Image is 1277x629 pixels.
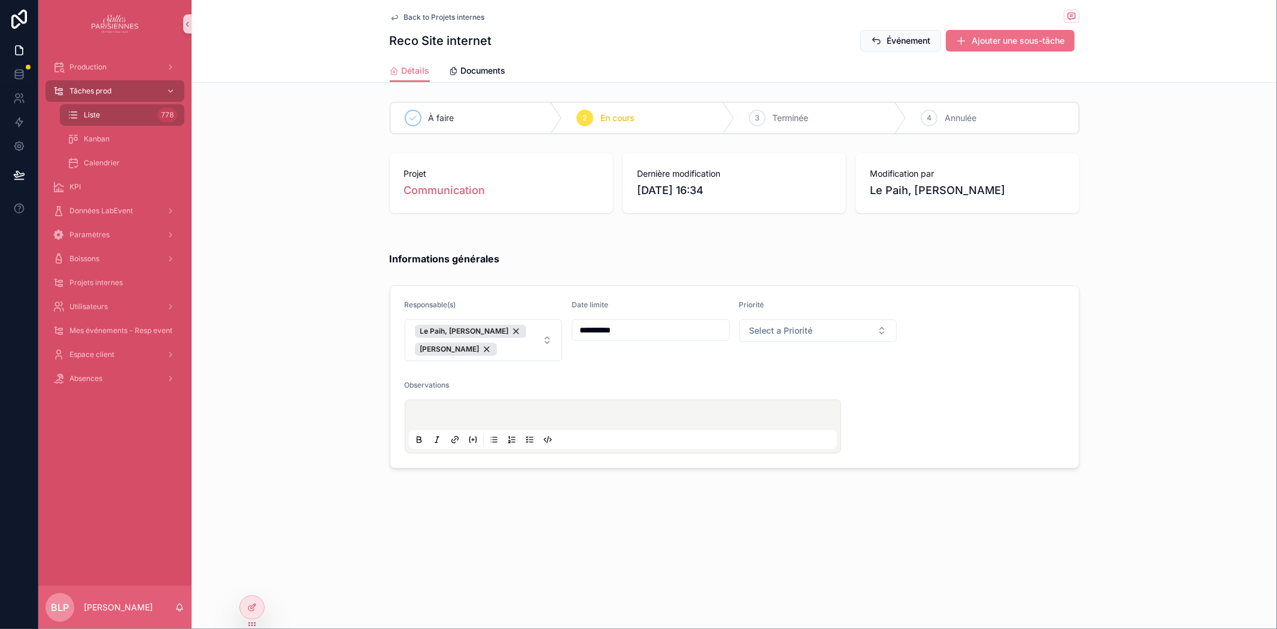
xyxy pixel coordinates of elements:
[415,343,497,356] button: Unselect 2
[637,182,832,199] span: [DATE] 16:34
[773,112,809,124] span: Terminée
[572,300,608,309] span: Date limite
[69,350,114,359] span: Espace client
[390,13,485,22] a: Back to Projets internes
[972,35,1065,47] span: Ajouter une sous-tâche
[60,104,184,126] a: Liste778
[420,344,480,354] span: [PERSON_NAME]
[46,248,184,270] a: Boissons
[69,182,81,192] span: KPI
[69,326,172,335] span: Mes événements - Resp event
[60,128,184,150] a: Kanban
[390,253,500,265] strong: Informations générales
[405,300,456,309] span: Responsable(s)
[69,62,107,72] span: Production
[860,30,941,52] button: Événement
[84,110,100,120] span: Liste
[750,325,813,337] span: Select a Priorité
[429,112,454,124] span: À faire
[945,112,976,124] span: Annulée
[870,182,1005,199] span: Le Paih, [PERSON_NAME]
[46,176,184,198] a: KPI
[51,600,69,615] span: BLP
[46,344,184,365] a: Espace client
[69,278,123,288] span: Projets internes
[92,14,139,34] img: App logo
[404,168,599,180] span: Projet
[415,325,526,338] button: Unselect 10
[402,65,430,77] span: Détails
[157,108,177,122] div: 778
[84,134,110,144] span: Kanban
[739,319,897,342] button: Select Button
[583,113,587,123] span: 2
[46,272,184,294] a: Projets internes
[600,112,634,124] span: En cours
[405,319,563,361] button: Select Button
[449,60,506,84] a: Documents
[84,158,120,168] span: Calendrier
[69,206,133,216] span: Données LabEvent
[46,368,184,389] a: Absences
[46,296,184,317] a: Utilisateurs
[60,152,184,174] a: Calendrier
[38,48,192,405] div: scrollable content
[84,601,153,613] p: [PERSON_NAME]
[69,254,99,264] span: Boissons
[405,380,450,389] span: Observations
[887,35,931,47] span: Événement
[637,168,832,180] span: Dernière modification
[390,32,492,49] h1: Reco Site internet
[461,65,506,77] span: Documents
[390,60,430,83] a: Détails
[946,30,1075,52] button: Ajouter une sous-tâche
[755,113,759,123] span: 3
[46,224,184,246] a: Paramètres
[46,200,184,222] a: Données LabEvent
[927,113,932,123] span: 4
[46,320,184,341] a: Mes événements - Resp event
[69,374,102,383] span: Absences
[420,326,509,336] span: Le Paih, [PERSON_NAME]
[69,230,110,240] span: Paramètres
[69,302,108,312] span: Utilisateurs
[404,13,485,22] span: Back to Projets internes
[739,300,765,309] span: Priorité
[46,56,184,78] a: Production
[46,80,184,102] a: Tâches prod
[404,182,486,199] a: Communication
[69,86,111,96] span: Tâches prod
[870,168,1064,180] span: Modification par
